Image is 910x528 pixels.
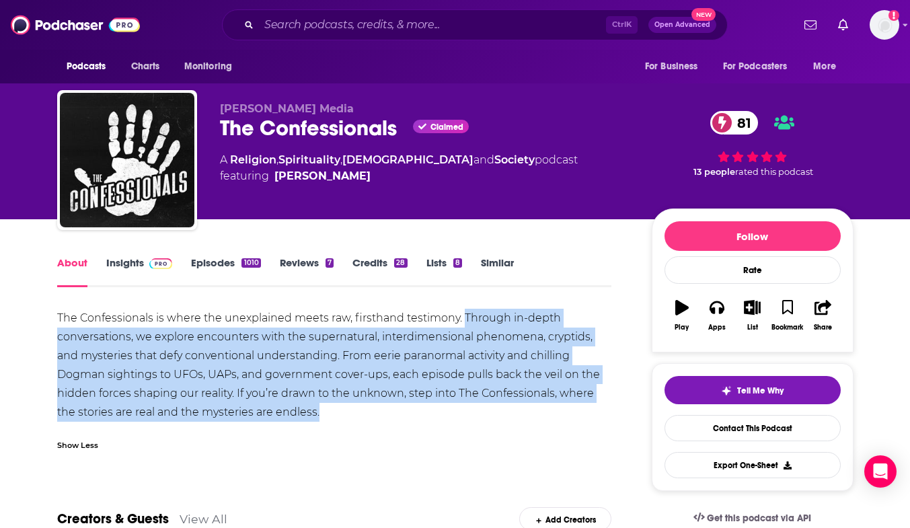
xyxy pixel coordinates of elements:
span: Get this podcast via API [707,513,811,524]
button: Show profile menu [870,10,899,40]
a: Show notifications dropdown [833,13,854,36]
span: 81 [724,111,758,135]
span: and [473,153,494,166]
img: Podchaser - Follow, Share and Rate Podcasts [11,12,140,38]
div: The Confessionals is where the unexplained meets raw, firsthand testimony. Through in-depth conve... [57,309,612,422]
div: Bookmark [771,324,803,332]
span: Logged in as Andrea1206 [870,10,899,40]
a: 81 [710,111,758,135]
span: Open Advanced [654,22,710,28]
span: , [276,153,278,166]
a: [DEMOGRAPHIC_DATA] [342,153,473,166]
input: Search podcasts, credits, & more... [259,14,606,36]
a: Contact This Podcast [665,415,841,441]
div: Play [675,324,689,332]
svg: Add a profile image [888,10,899,21]
a: About [57,256,87,287]
span: Monitoring [184,57,232,76]
button: Export One-Sheet [665,452,841,478]
a: Religion [230,153,276,166]
div: Rate [665,256,841,284]
span: [PERSON_NAME] Media [220,102,354,115]
span: For Podcasters [723,57,788,76]
button: Play [665,291,699,340]
span: Tell Me Why [737,385,784,396]
div: 28 [394,258,407,268]
button: Open AdvancedNew [648,17,716,33]
button: tell me why sparkleTell Me Why [665,376,841,404]
div: Search podcasts, credits, & more... [222,9,728,40]
button: Follow [665,221,841,251]
span: Ctrl K [606,16,638,34]
span: Claimed [430,124,463,130]
button: open menu [175,54,250,79]
div: 1010 [241,258,260,268]
a: Tony Merkel [274,168,371,184]
a: InsightsPodchaser Pro [106,256,173,287]
button: open menu [636,54,715,79]
span: rated this podcast [735,167,813,177]
a: Show notifications dropdown [799,13,822,36]
img: Podchaser Pro [149,258,173,269]
a: Society [494,153,535,166]
span: For Business [645,57,698,76]
div: Apps [708,324,726,332]
a: Similar [481,256,514,287]
button: open menu [714,54,807,79]
img: tell me why sparkle [721,385,732,396]
span: New [691,8,716,21]
button: open menu [804,54,853,79]
div: A podcast [220,152,578,184]
a: Lists8 [426,256,462,287]
a: Reviews7 [280,256,334,287]
button: Apps [699,291,734,340]
span: More [813,57,836,76]
a: Episodes1010 [191,256,260,287]
a: View All [180,512,227,526]
button: Share [805,291,840,340]
div: 7 [326,258,334,268]
a: Creators & Guests [57,511,169,527]
span: Charts [131,57,160,76]
div: List [747,324,758,332]
div: Open Intercom Messenger [864,455,897,488]
div: Share [814,324,832,332]
button: List [734,291,769,340]
span: 13 people [693,167,735,177]
a: Spirituality [278,153,340,166]
span: featuring [220,168,578,184]
div: 81 13 peoplerated this podcast [652,102,854,186]
span: , [340,153,342,166]
a: Charts [122,54,168,79]
div: 8 [453,258,462,268]
button: open menu [57,54,124,79]
a: Credits28 [352,256,407,287]
span: Podcasts [67,57,106,76]
img: The Confessionals [60,93,194,227]
img: User Profile [870,10,899,40]
button: Bookmark [770,291,805,340]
